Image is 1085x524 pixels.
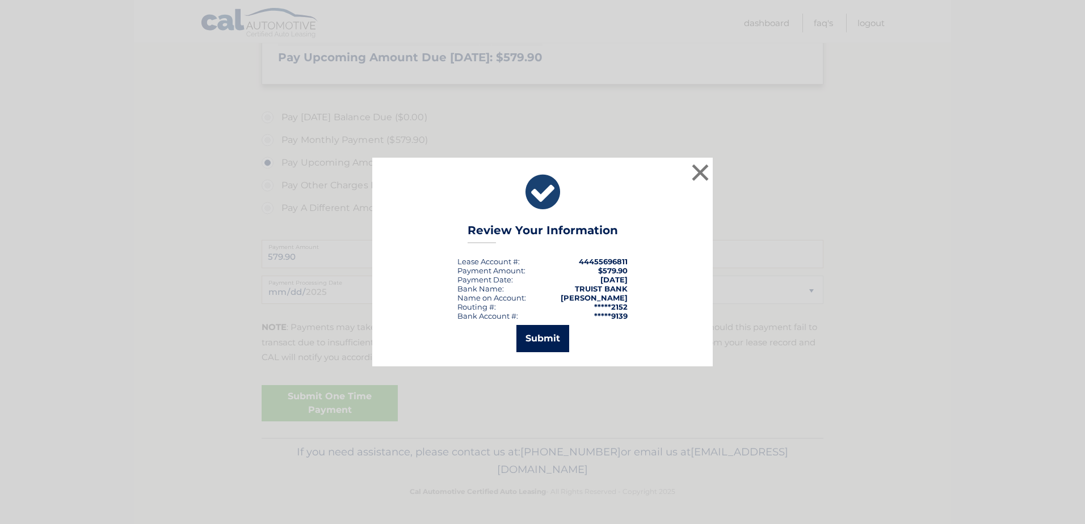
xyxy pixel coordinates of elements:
[457,302,496,311] div: Routing #:
[457,275,511,284] span: Payment Date
[457,284,504,293] div: Bank Name:
[689,161,712,184] button: ×
[600,275,628,284] span: [DATE]
[579,257,628,266] strong: 44455696811
[457,293,526,302] div: Name on Account:
[457,266,525,275] div: Payment Amount:
[575,284,628,293] strong: TRUIST BANK
[561,293,628,302] strong: [PERSON_NAME]
[598,266,628,275] span: $579.90
[468,223,618,243] h3: Review Your Information
[457,275,513,284] div: :
[457,311,518,320] div: Bank Account #:
[516,325,569,352] button: Submit
[457,257,520,266] div: Lease Account #:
